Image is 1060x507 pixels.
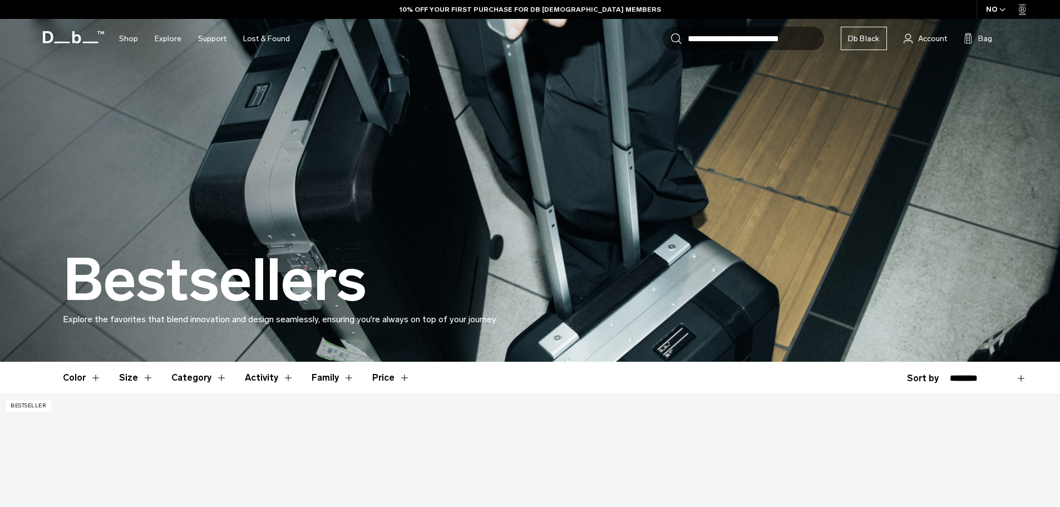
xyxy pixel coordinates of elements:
button: Toggle Price [372,362,410,394]
button: Toggle Filter [119,362,154,394]
button: Toggle Filter [312,362,354,394]
a: Account [904,32,947,45]
span: Bag [978,33,992,45]
span: Explore the favorites that blend innovation and design seamlessly, ensuring you're always on top ... [63,314,497,324]
a: Db Black [841,27,887,50]
a: Lost & Found [243,19,290,58]
button: Toggle Filter [245,362,294,394]
p: Bestseller [6,400,51,412]
span: Account [918,33,947,45]
button: Toggle Filter [63,362,101,394]
a: 10% OFF YOUR FIRST PURCHASE FOR DB [DEMOGRAPHIC_DATA] MEMBERS [400,4,661,14]
nav: Main Navigation [111,19,298,58]
button: Bag [964,32,992,45]
button: Toggle Filter [171,362,227,394]
a: Shop [119,19,138,58]
h1: Bestsellers [63,248,367,313]
a: Support [198,19,226,58]
a: Explore [155,19,181,58]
